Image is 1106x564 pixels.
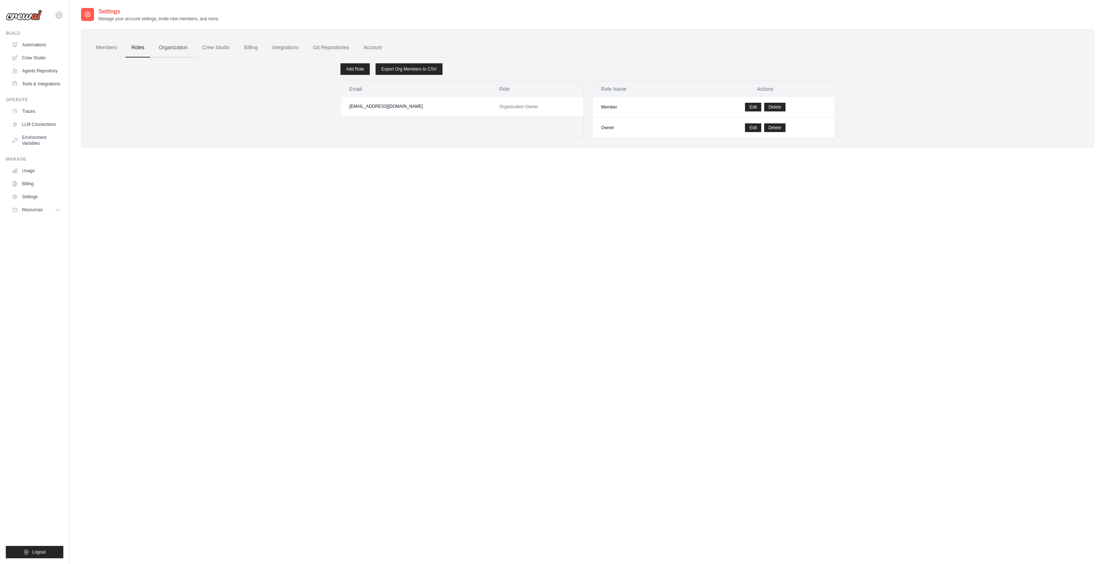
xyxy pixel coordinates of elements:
div: Build [6,30,63,36]
button: Delete [764,103,785,111]
td: Owner [593,118,696,138]
p: Manage your account settings, invite new members, and more. [98,16,219,22]
a: Roles [126,38,150,58]
a: Crew Studio [9,52,63,64]
a: Traces [9,106,63,117]
a: Automations [9,39,63,51]
a: Settings [9,191,63,203]
a: Usage [9,165,63,177]
a: Agents Repository [9,65,63,77]
a: Billing [238,38,263,58]
th: Role Name [593,81,696,97]
button: Logout [6,546,63,558]
div: Operate [6,97,63,103]
a: Account [358,38,388,58]
a: Environment Variables [9,132,63,149]
span: Logout [32,549,46,555]
a: LLM Connections [9,119,63,130]
a: Billing [9,178,63,190]
a: Members [90,38,123,58]
a: Tools & Integrations [9,78,63,90]
a: Git Repositories [307,38,355,58]
img: Logo [6,10,42,21]
a: Organization [153,38,193,58]
th: Email [341,81,491,97]
th: Role [491,81,583,97]
span: Organization Owner [499,104,538,109]
a: Add Role [340,63,370,75]
button: Delete [764,123,785,132]
a: Edit [745,103,761,111]
a: Export Org Members to CSV [376,63,442,75]
span: Resources [22,207,43,213]
td: [EMAIL_ADDRESS][DOMAIN_NAME] [341,97,491,116]
a: Integrations [266,38,304,58]
th: Actions [696,81,835,97]
a: Crew Studio [196,38,236,58]
h2: Settings [98,7,219,16]
td: Member [593,97,696,118]
button: Resources [9,204,63,216]
a: Edit [745,123,761,132]
div: Manage [6,156,63,162]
